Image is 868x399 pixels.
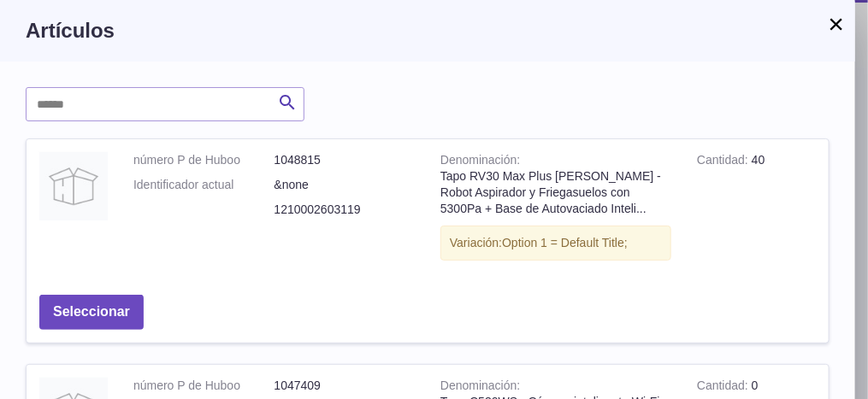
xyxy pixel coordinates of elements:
[133,177,275,193] dt: Identificador actual
[502,236,628,249] span: Option 1 = Default Title;
[440,153,520,171] strong: Denominación
[39,295,144,330] button: Seleccionar
[440,168,671,217] div: Tapo RV30 Max Plus [PERSON_NAME] - Robot Aspirador y Friegasuelos con 5300Pa + Base de Autovaciad...
[697,153,752,171] strong: Cantidad
[440,226,671,261] div: Variación:
[275,152,416,168] dd: 1048815
[697,378,752,396] strong: Cantidad
[826,14,847,34] button: ×
[275,378,416,394] dd: 1047409
[133,152,275,168] dt: número P de Huboo
[26,17,830,44] h3: Artículos
[275,177,416,193] dd: &none
[39,152,108,220] img: Tapo RV30 Max Plus White - Robot Aspirador y Friegasuelos con 5300Pa + Base de Autovaciado Inteli...
[684,139,829,281] td: 40
[440,378,520,396] strong: Denominación
[275,202,416,218] dd: 1210002603119
[133,378,275,394] dt: número P de Huboo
